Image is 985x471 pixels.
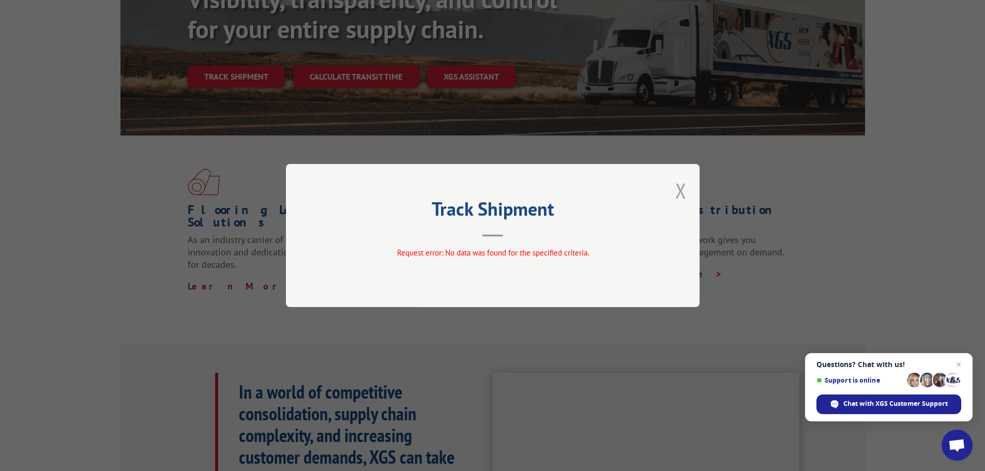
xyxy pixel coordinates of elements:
[816,394,961,414] div: Chat with XGS Customer Support
[397,248,588,257] span: Request error: No data was found for the specified criteria.
[816,360,961,369] span: Questions? Chat with us!
[675,177,687,204] button: Close modal
[942,430,973,461] div: Open chat
[338,202,648,221] h2: Track Shipment
[952,358,965,371] span: Close chat
[843,399,948,408] span: Chat with XGS Customer Support
[816,376,903,384] span: Support is online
